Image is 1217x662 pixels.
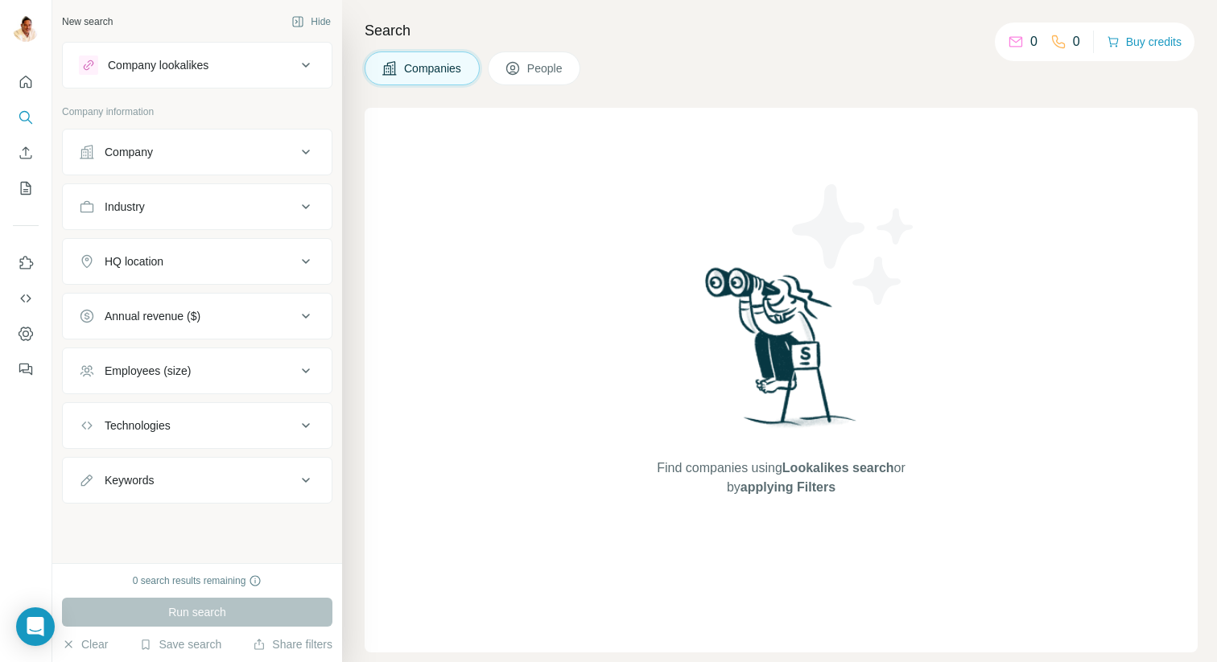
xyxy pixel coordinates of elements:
button: Company lookalikes [63,46,332,84]
span: applying Filters [741,480,835,494]
button: Use Surfe API [13,284,39,313]
button: Clear [62,636,108,652]
div: Annual revenue ($) [105,308,200,324]
img: Avatar [13,16,39,42]
p: 0 [1030,32,1038,51]
span: Find companies using or by [652,458,910,497]
button: My lists [13,174,39,203]
div: Company [105,144,153,160]
button: Feedback [13,355,39,384]
div: Open Intercom Messenger [16,607,55,646]
div: Industry [105,199,145,215]
div: 0 search results remaining [133,574,262,588]
h4: Search [365,19,1198,42]
span: People [527,60,564,76]
button: Company [63,133,332,171]
div: Keywords [105,472,154,488]
button: Keywords [63,461,332,500]
button: Dashboard [13,319,39,348]
button: Employees (size) [63,352,332,390]
div: Employees (size) [105,363,191,379]
button: Share filters [253,636,332,652]
button: Hide [280,10,342,34]
div: New search [62,14,113,29]
button: Technologies [63,406,332,445]
span: Companies [404,60,463,76]
button: Search [13,103,39,132]
button: Industry [63,187,332,226]
button: Annual revenue ($) [63,297,332,335]
button: Quick start [13,68,39,97]
p: 0 [1073,32,1080,51]
button: Save search [139,636,221,652]
div: Technologies [105,417,171,434]
img: Surfe Illustration - Woman searching with binoculars [698,263,865,442]
button: Enrich CSV [13,138,39,167]
p: Company information [62,105,332,119]
div: HQ location [105,253,163,269]
img: Surfe Illustration - Stars [782,172,926,317]
button: HQ location [63,242,332,281]
span: Lookalikes search [782,461,894,475]
button: Use Surfe on LinkedIn [13,249,39,278]
div: Company lookalikes [108,57,208,73]
button: Buy credits [1107,31,1182,53]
